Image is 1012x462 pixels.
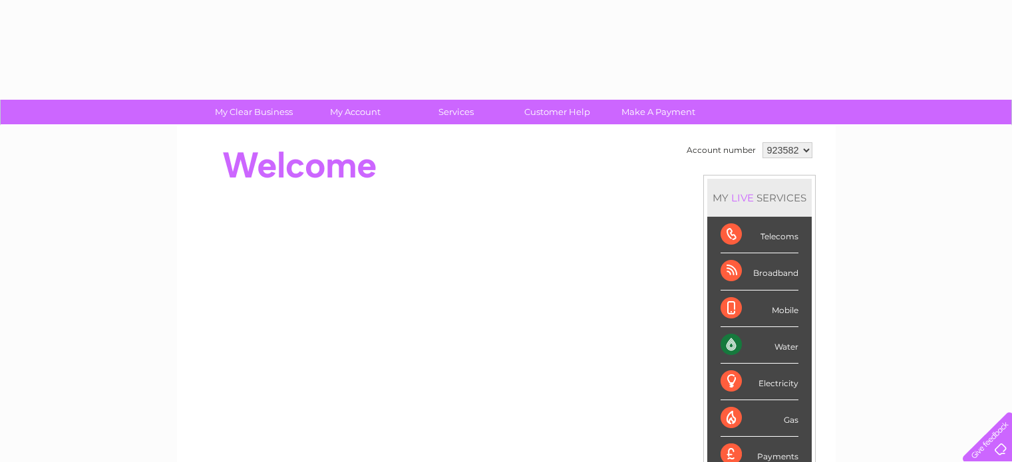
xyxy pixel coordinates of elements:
[502,100,612,124] a: Customer Help
[721,253,798,290] div: Broadband
[401,100,511,124] a: Services
[721,364,798,400] div: Electricity
[683,139,759,162] td: Account number
[729,191,757,204] div: LIVE
[721,327,798,364] div: Water
[199,100,309,124] a: My Clear Business
[300,100,410,124] a: My Account
[603,100,713,124] a: Make A Payment
[721,217,798,253] div: Telecoms
[707,179,812,217] div: MY SERVICES
[721,290,798,327] div: Mobile
[721,400,798,437] div: Gas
